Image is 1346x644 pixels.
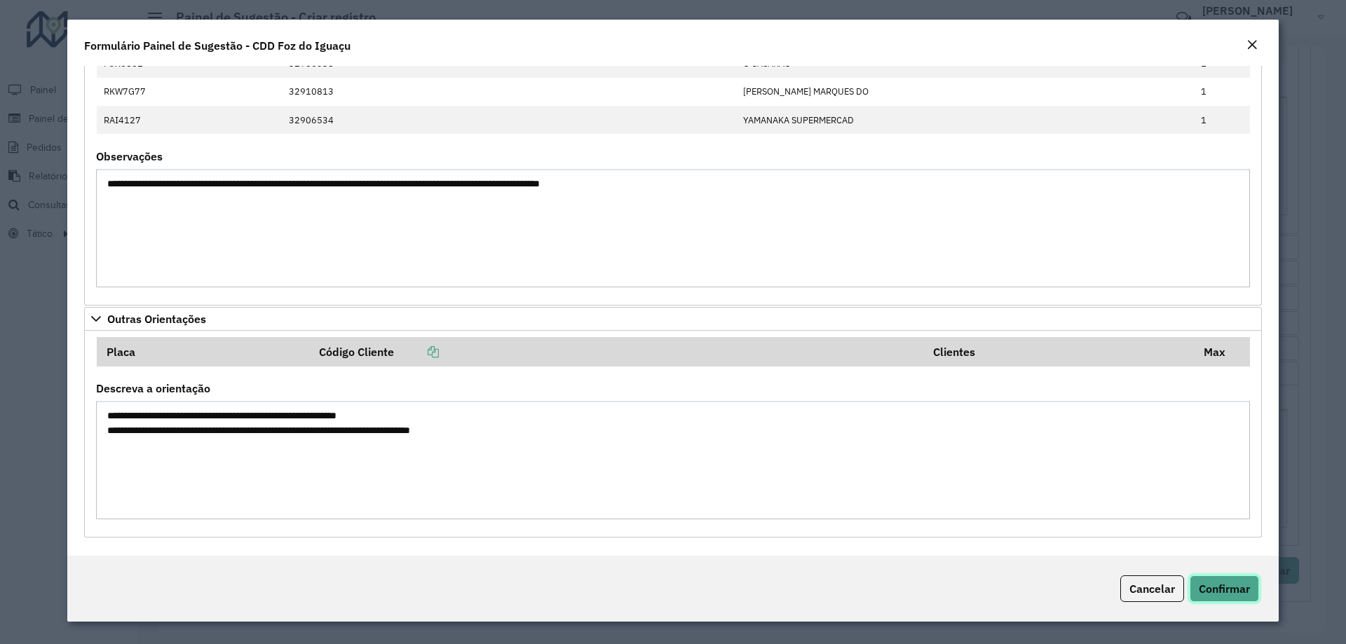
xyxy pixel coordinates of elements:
[736,78,1194,106] td: [PERSON_NAME] MARQUES DO
[97,78,282,106] td: RKW7G77
[107,313,206,324] span: Outras Orientações
[1194,106,1250,134] td: 1
[1199,582,1250,596] span: Confirmar
[1194,337,1250,366] th: Max
[736,106,1194,134] td: YAMANAKA SUPERMERCAD
[394,345,439,359] a: Copiar
[923,337,1194,366] th: Clientes
[310,337,924,366] th: Código Cliente
[84,37,351,54] h4: Formulário Painel de Sugestão - CDD Foz do Iguaçu
[282,106,736,134] td: 32906534
[84,14,1262,306] div: Mapas Sugeridos: Placa-Cliente
[1242,36,1262,55] button: Close
[84,307,1262,331] a: Outras Orientações
[97,106,282,134] td: RAI4127
[97,337,310,366] th: Placa
[84,331,1262,538] div: Outras Orientações
[1194,78,1250,106] td: 1
[1129,582,1175,596] span: Cancelar
[1120,575,1184,602] button: Cancelar
[1190,575,1259,602] button: Confirmar
[96,148,163,165] label: Observações
[282,78,736,106] td: 32910813
[1246,39,1258,50] em: Fechar
[96,380,210,397] label: Descreva a orientação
